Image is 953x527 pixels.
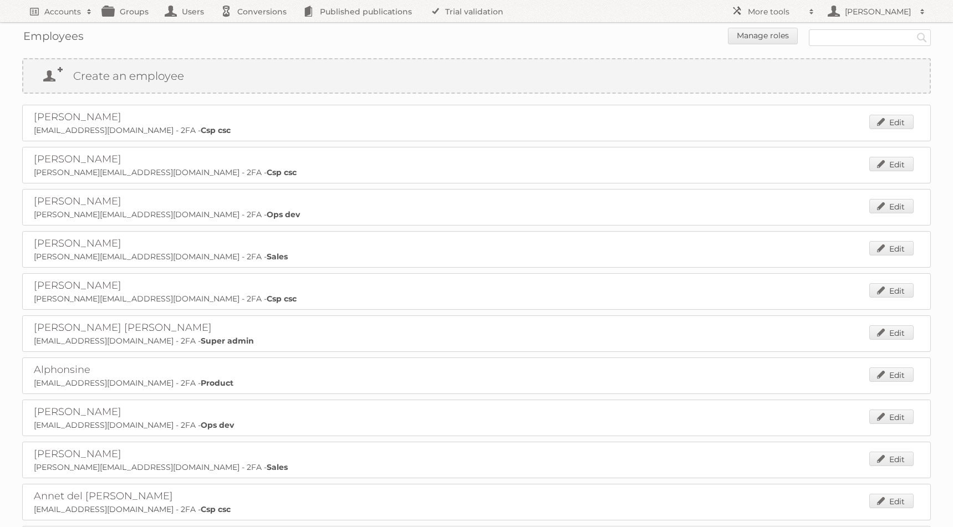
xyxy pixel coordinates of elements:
p: [PERSON_NAME][EMAIL_ADDRESS][DOMAIN_NAME] - 2FA - [34,209,919,219]
strong: Csp csc [201,125,231,135]
p: [PERSON_NAME][EMAIL_ADDRESS][DOMAIN_NAME] - 2FA - [34,294,919,304]
a: Alphonsine [34,364,90,376]
strong: Product [201,378,233,388]
strong: Super admin [201,336,254,346]
p: [EMAIL_ADDRESS][DOMAIN_NAME] - 2FA - [34,125,919,135]
strong: Ops dev [267,209,300,219]
strong: Csp csc [201,504,231,514]
h2: More tools [748,6,803,17]
a: Edit [869,325,914,340]
input: Search [914,29,930,46]
a: Create an employee [23,59,930,93]
p: [EMAIL_ADDRESS][DOMAIN_NAME] - 2FA - [34,504,919,514]
a: [PERSON_NAME] [34,279,121,291]
p: [PERSON_NAME][EMAIL_ADDRESS][DOMAIN_NAME] - 2FA - [34,462,919,472]
a: [PERSON_NAME] [34,153,121,165]
a: Manage roles [728,28,798,44]
a: [PERSON_NAME] [PERSON_NAME] [34,321,212,334]
strong: Csp csc [267,167,297,177]
strong: Sales [267,252,288,262]
a: Edit [869,241,914,255]
strong: Csp csc [267,294,297,304]
a: Edit [869,283,914,298]
a: Annet del [PERSON_NAME] [34,490,173,502]
p: [PERSON_NAME][EMAIL_ADDRESS][DOMAIN_NAME] - 2FA - [34,252,919,262]
a: [PERSON_NAME] [34,195,121,207]
strong: Sales [267,462,288,472]
a: [PERSON_NAME] [34,111,121,123]
p: [EMAIL_ADDRESS][DOMAIN_NAME] - 2FA - [34,420,919,430]
a: Edit [869,494,914,508]
p: [EMAIL_ADDRESS][DOMAIN_NAME] - 2FA - [34,378,919,388]
a: Edit [869,367,914,382]
a: Edit [869,452,914,466]
a: Edit [869,199,914,213]
p: [PERSON_NAME][EMAIL_ADDRESS][DOMAIN_NAME] - 2FA - [34,167,919,177]
h2: Accounts [44,6,81,17]
a: Edit [869,157,914,171]
p: [EMAIL_ADDRESS][DOMAIN_NAME] - 2FA - [34,336,919,346]
a: [PERSON_NAME] [34,448,121,460]
a: Edit [869,115,914,129]
a: Edit [869,410,914,424]
a: [PERSON_NAME] [34,237,121,249]
h2: [PERSON_NAME] [842,6,914,17]
a: [PERSON_NAME] [34,406,121,418]
strong: Ops dev [201,420,234,430]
